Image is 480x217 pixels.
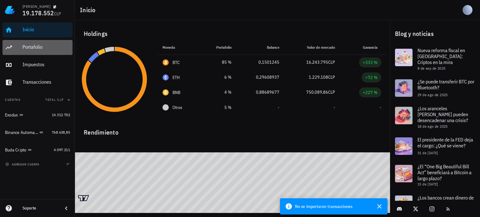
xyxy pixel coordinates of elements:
[417,150,438,155] span: 31 de [DATE]
[390,160,480,190] a: ¿El “One Big Beautiful Bill Act” beneficiará a Bitcoin a largo plazo? 15 de [DATE]
[2,57,72,72] a: Impuestos
[2,40,72,55] a: Portafolio
[5,130,38,135] div: Binance Automatico
[2,22,72,37] a: Inicio
[79,24,386,44] div: Holdings
[80,5,98,15] h1: Inicio
[309,74,328,80] span: 1.229.108
[390,44,480,74] a: Nueva reforma fiscal en [GEOGRAPHIC_DATA]: Criptos en la mira 8 de sep de 2025
[2,125,72,140] a: Binance Automatico 768.638,85
[22,44,70,50] div: Portafolio
[2,107,72,122] a: Exodus 14.312.702
[295,203,352,210] span: No se importaron transacciones
[417,78,474,91] span: ¿Se puede transferir BTC por Bluetooth?
[333,105,335,110] span: -
[242,74,280,81] div: 0,29608937
[52,130,70,135] span: 768.638,85
[172,74,180,81] div: ETH
[54,11,61,17] span: CLP
[306,59,328,65] span: 16.243.795
[390,24,480,44] div: Blog y noticias
[390,132,480,160] a: El presidente de la FED deja el cargo: ¿Qué se viene? 31 de [DATE]
[417,182,438,186] span: 15 de [DATE]
[78,195,89,201] a: Charting by TradingView
[284,40,340,55] th: Valor de mercado
[417,105,468,123] span: ¿Los aranceles [PERSON_NAME] pueden desencadenar una crisis?
[363,89,377,96] div: +227 %
[390,74,480,102] a: ¿Se puede transferir BTC por Bluetooth? 29 de ago de 2025
[390,102,480,132] a: ¿Los aranceles [PERSON_NAME] pueden desencadenar una crisis? 18 de ago de 2025
[2,75,72,90] a: Transacciones
[2,92,72,107] button: CuentasTotal CLP
[328,89,335,95] span: CLP
[4,161,42,167] button: agregar cuenta
[365,74,377,81] div: +72 %
[162,74,169,81] div: ETH-icon
[157,40,200,55] th: Moneda
[417,92,448,97] span: 29 de ago de 2025
[22,62,70,67] div: Impuestos
[328,74,335,80] span: CLP
[417,66,445,71] span: 8 de sep de 2025
[205,74,231,81] div: 6 %
[237,40,285,55] th: Balance
[2,142,72,157] a: Buda Cripto 4.097.211
[22,79,70,85] div: Transacciones
[79,122,386,137] div: Rendimiento
[306,89,328,95] span: 750.089,86
[205,59,231,66] div: 85 %
[172,59,180,66] div: BTC
[278,105,279,110] span: -
[242,89,280,96] div: 0,88689677
[5,112,18,118] div: Exodus
[242,59,280,66] div: 0,1501245
[52,112,70,117] span: 14.312.702
[45,98,64,102] span: Total CLP
[380,105,381,110] span: -
[22,27,70,32] div: Inicio
[5,147,27,153] div: Buda Cripto
[417,163,472,181] span: ¿El “One Big Beautiful Bill Act” beneficiará a Bitcoin a largo plazo?
[205,89,231,96] div: 4 %
[5,5,15,15] img: LedgiFi
[200,40,236,55] th: Portafolio
[22,206,57,211] div: Soporte
[7,162,39,166] span: agregar cuenta
[22,4,50,9] div: [PERSON_NAME]
[172,104,182,111] span: Otros
[162,89,169,96] div: BNB-icon
[462,5,472,15] div: avatar
[54,147,70,152] span: 4.097.211
[363,45,381,50] span: Ganancia
[162,59,169,66] div: BTC-icon
[417,47,465,65] span: Nueva reforma fiscal en [GEOGRAPHIC_DATA]: Criptos en la mira
[328,59,335,65] span: CLP
[417,136,473,149] span: El presidente de la FED deja el cargo: ¿Qué se viene?
[205,104,231,111] div: 5 %
[363,59,377,66] div: +333 %
[417,124,448,129] span: 18 de ago de 2025
[172,89,181,96] div: BNB
[22,9,54,17] span: 19.178.552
